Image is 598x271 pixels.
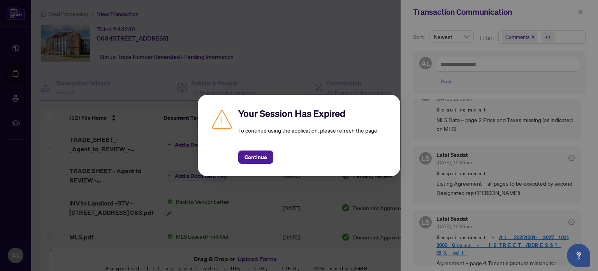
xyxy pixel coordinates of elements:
img: Caution icon [210,107,234,131]
span: Continue [244,151,267,163]
button: Open asap [567,244,590,267]
button: Continue [238,151,273,164]
h2: Your Session Has Expired [238,107,388,120]
div: To continue using the application, please refresh the page. [238,107,388,164]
